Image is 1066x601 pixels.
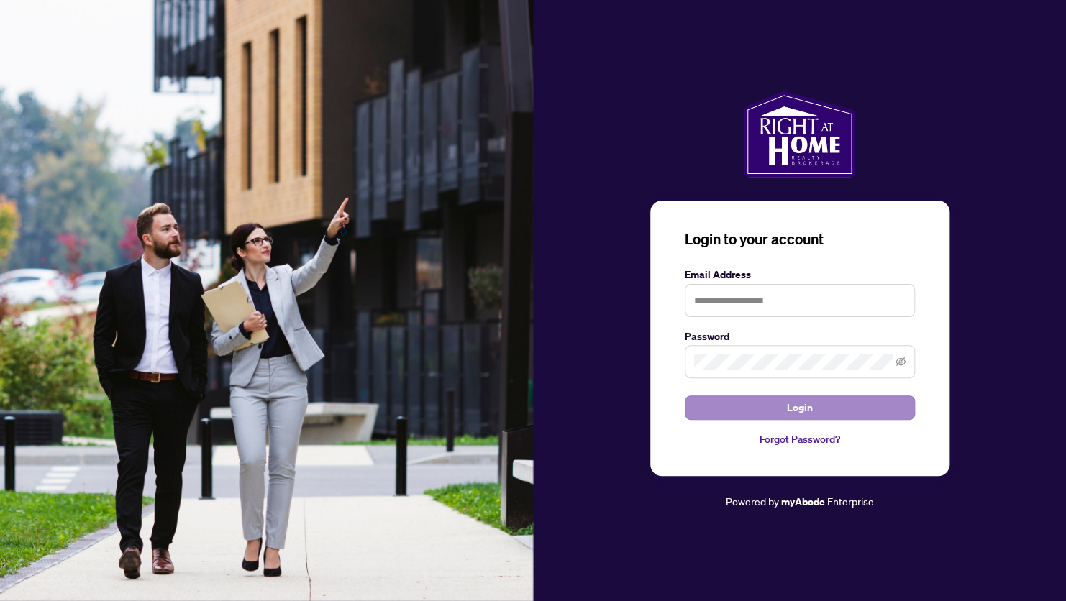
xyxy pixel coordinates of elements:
span: Powered by [726,495,779,508]
img: ma-logo [744,91,855,178]
a: Forgot Password? [685,431,915,447]
h3: Login to your account [685,229,915,249]
span: Login [787,396,813,419]
span: eye-invisible [896,357,906,367]
span: Enterprise [827,495,874,508]
label: Email Address [685,267,915,283]
a: myAbode [781,494,825,510]
label: Password [685,329,915,344]
button: Login [685,395,915,420]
